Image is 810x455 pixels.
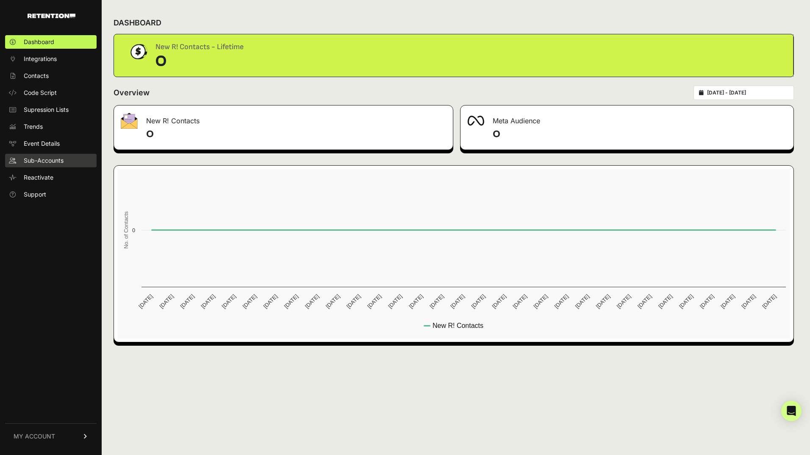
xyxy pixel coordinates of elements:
[428,293,445,310] text: [DATE]
[408,293,424,310] text: [DATE]
[132,227,135,233] text: 0
[5,103,97,117] a: Supression Lists
[121,113,138,129] img: fa-envelope-19ae18322b30453b285274b1b8af3d052b27d846a4fbe8435d1a52b978f639a2.png
[595,293,611,310] text: [DATE]
[155,53,244,70] div: 0
[470,293,486,310] text: [DATE]
[678,293,694,310] text: [DATE]
[24,89,57,97] span: Code Script
[28,14,75,18] img: Retention.com
[114,17,161,29] h2: DASHBOARD
[512,293,528,310] text: [DATE]
[491,293,507,310] text: [DATE]
[5,188,97,201] a: Support
[14,432,55,441] span: MY ACCOUNT
[740,293,757,310] text: [DATE]
[262,293,279,310] text: [DATE]
[5,86,97,100] a: Code Script
[460,105,793,131] div: Meta Audience
[5,137,97,150] a: Event Details
[5,69,97,83] a: Contacts
[24,122,43,131] span: Trends
[366,293,383,310] text: [DATE]
[345,293,362,310] text: [DATE]
[467,116,484,126] img: fa-meta-2f981b61bb99beabf952f7030308934f19ce035c18b003e963880cc3fabeebb7.png
[24,190,46,199] span: Support
[304,293,320,310] text: [DATE]
[533,293,549,310] text: [DATE]
[5,154,97,167] a: Sub-Accounts
[719,293,736,310] text: [DATE]
[146,128,446,141] h4: 0
[325,293,341,310] text: [DATE]
[179,293,196,310] text: [DATE]
[158,293,175,310] text: [DATE]
[433,322,483,329] text: New R! Contacts
[155,41,244,53] div: New R! Contacts - Lifetime
[5,52,97,66] a: Integrations
[24,55,57,63] span: Integrations
[387,293,403,310] text: [DATE]
[241,293,258,310] text: [DATE]
[761,293,777,310] text: [DATE]
[123,211,129,249] text: No. of Contacts
[24,38,54,46] span: Dashboard
[221,293,237,310] text: [DATE]
[5,171,97,184] a: Reactivate
[5,120,97,133] a: Trends
[5,35,97,49] a: Dashboard
[128,41,149,62] img: dollar-coin-05c43ed7efb7bc0c12610022525b4bbbb207c7efeef5aecc26f025e68dcafac9.png
[449,293,466,310] text: [DATE]
[5,423,97,449] a: MY ACCOUNT
[24,72,49,80] span: Contacts
[283,293,300,310] text: [DATE]
[114,105,453,131] div: New R! Contacts
[636,293,653,310] text: [DATE]
[24,105,69,114] span: Supression Lists
[699,293,715,310] text: [DATE]
[781,401,802,421] div: Open Intercom Messenger
[24,156,64,165] span: Sub-Accounts
[24,173,53,182] span: Reactivate
[114,87,150,99] h2: Overview
[574,293,591,310] text: [DATE]
[616,293,632,310] text: [DATE]
[553,293,570,310] text: [DATE]
[657,293,674,310] text: [DATE]
[24,139,60,148] span: Event Details
[137,293,154,310] text: [DATE]
[200,293,216,310] text: [DATE]
[493,128,787,141] h4: 0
